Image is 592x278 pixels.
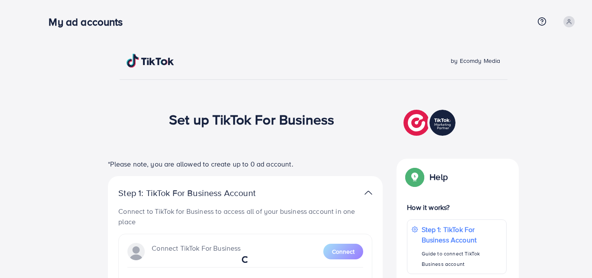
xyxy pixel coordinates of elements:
span: by Ecomdy Media [451,56,500,65]
h3: My ad accounts [49,16,130,28]
p: Step 1: TikTok For Business Account [422,224,502,245]
img: Popup guide [407,169,423,185]
p: How it works? [407,202,507,213]
img: TikTok [127,54,174,68]
p: Step 1: TikTok For Business Account [118,188,283,198]
p: Guide to connect TikTok Business account [422,249,502,269]
img: TikTok partner [403,108,458,138]
p: *Please note, you are allowed to create up to 0 ad account. [108,159,383,169]
h1: Set up TikTok For Business [169,111,334,128]
img: TikTok partner [364,186,372,199]
p: Help [429,172,448,182]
